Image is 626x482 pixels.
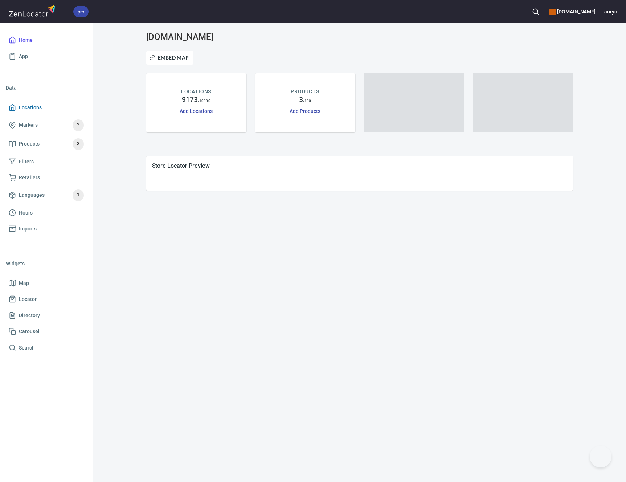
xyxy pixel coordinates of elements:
[19,279,29,288] span: Map
[601,4,617,20] button: Lauryn
[73,140,84,148] span: 3
[198,98,210,103] p: / 10000
[6,154,87,170] a: Filters
[73,191,84,199] span: 1
[6,135,87,154] a: Products3
[151,53,189,62] span: Embed Map
[6,79,87,97] li: Data
[19,311,40,320] span: Directory
[19,295,37,304] span: Locator
[549,4,596,20] div: Manage your apps
[6,99,87,116] a: Locations
[19,120,38,130] span: Markers
[549,9,556,15] button: color-CE600E
[19,173,40,182] span: Retailers
[19,139,40,148] span: Products
[73,8,89,16] span: pro
[19,224,37,233] span: Imports
[152,162,567,169] span: Store Locator Preview
[6,32,87,48] a: Home
[19,157,34,166] span: Filters
[6,275,87,291] a: Map
[6,169,87,186] a: Retailers
[6,340,87,356] a: Search
[6,307,87,324] a: Directory
[19,327,40,336] span: Carousel
[6,221,87,237] a: Imports
[146,51,194,65] button: Embed Map
[528,4,544,20] button: Search
[6,116,87,135] a: Markers2
[6,255,87,272] li: Widgets
[9,3,57,19] img: zenlocator
[6,291,87,307] a: Locator
[6,186,87,205] a: Languages1
[290,108,320,114] a: Add Products
[180,108,212,114] a: Add Locations
[590,446,611,467] iframe: Help Scout Beacon - Open
[182,95,198,104] h4: 9173
[19,52,28,61] span: App
[73,6,89,17] div: pro
[19,36,33,45] span: Home
[303,98,311,103] p: / 100
[6,48,87,65] a: App
[6,205,87,221] a: Hours
[299,95,303,104] h4: 3
[6,323,87,340] a: Carousel
[19,208,33,217] span: Hours
[549,8,596,16] h6: [DOMAIN_NAME]
[601,8,617,16] h6: Lauryn
[181,88,211,95] p: LOCATIONS
[146,32,283,42] h3: [DOMAIN_NAME]
[73,121,84,129] span: 2
[19,343,35,352] span: Search
[19,103,42,112] span: Locations
[19,191,45,200] span: Languages
[291,88,319,95] p: PRODUCTS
